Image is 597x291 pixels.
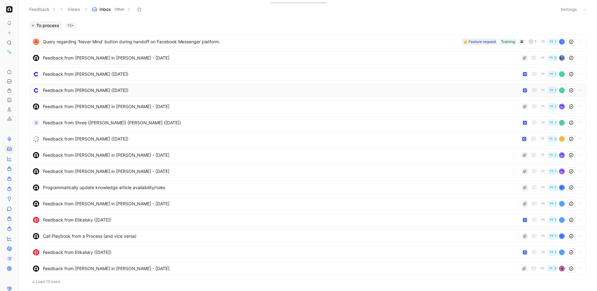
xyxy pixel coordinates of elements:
[30,100,586,113] a: logoFeedback from [PERSON_NAME] in [PERSON_NAME] - [DATE]1avatar
[548,200,558,207] button: 1
[548,249,558,256] button: 1
[560,202,564,206] div: H
[501,39,515,45] div: Training
[43,87,519,94] span: Feedback from [PERSON_NAME] ([DATE])
[30,213,586,227] a: logoFeedback from Etikalsky ([DATE])1H
[26,5,58,14] button: Feedback
[527,38,538,45] button: 1
[548,168,558,175] button: 1
[535,40,537,44] span: 1
[33,249,39,255] img: logo
[5,5,14,14] button: Ada
[548,184,558,191] button: 1
[43,168,519,175] span: Feedback from [PERSON_NAME] in [PERSON_NAME] - [DATE]
[33,201,39,207] img: logo
[560,185,564,190] div: J
[43,135,519,143] span: Feedback from [PERSON_NAME] ([DATE])
[560,218,564,222] div: H
[33,168,39,174] img: logo
[89,5,134,14] button: InboxOther
[548,119,558,126] button: 1
[560,169,564,174] img: avatar
[33,120,39,126] div: S
[65,22,76,29] div: 15+
[30,278,586,285] button: Load 15 more
[30,116,586,130] a: SFeedback from Shree ([PERSON_NAME]) [PERSON_NAME] ([DATE])1avatar
[33,71,39,77] img: logo
[547,136,558,142] button: 3
[43,232,519,240] span: Call Playbook from a Process (and vice versa)
[560,72,564,76] img: avatar
[555,105,557,108] span: 1
[560,153,564,157] img: avatar
[43,200,519,208] span: Feedback from [PERSON_NAME] in [PERSON_NAME] - [DATE]
[33,184,39,191] img: logo
[43,265,519,272] span: Feedback from [PERSON_NAME] in [PERSON_NAME] - [DATE]
[560,40,564,44] div: R
[555,186,557,189] span: 1
[33,152,39,158] img: logo
[43,249,519,256] span: Feedback from Etikalsky ([DATE])
[30,246,586,259] a: logoFeedback from Etikalsky ([DATE])1H
[30,165,586,178] a: logoFeedback from [PERSON_NAME] in [PERSON_NAME] - [DATE]1avatar
[30,35,586,49] a: logoQuery regarding 'Never Mind' button during handoff on Facebook Messenger platform.Training☝️ ...
[33,39,39,45] img: logo
[43,216,519,224] span: Feedback from Etikalsky ([DATE])
[36,22,59,29] span: To process
[555,40,557,44] span: 1
[30,262,586,275] a: logoFeedback from [PERSON_NAME] in [PERSON_NAME] - [DATE]3avatar
[99,6,111,12] span: Inbox
[555,121,557,125] span: 1
[30,229,586,243] a: logoCall Playbook from a Process (and vice versa)1J
[548,71,558,78] button: 1
[43,70,519,78] span: Feedback from [PERSON_NAME] ([DATE])
[548,103,558,110] button: 1
[554,56,557,60] span: 5
[555,250,557,254] span: 1
[548,87,558,94] button: 1
[560,56,564,60] img: avatar
[43,184,519,191] span: Programmatically update knowledge article availability/rules
[463,39,496,45] div: ☝️ Feature request
[29,21,62,30] button: To process
[43,38,459,45] span: Query regarding 'Never Mind' button during handoff on Facebook Messenger platform.
[43,151,519,159] span: Feedback from [PERSON_NAME] in [PERSON_NAME] - [DATE]
[115,6,125,12] span: Other
[33,103,39,110] img: logo
[554,267,557,270] span: 3
[560,88,564,93] img: avatar
[554,153,557,157] span: 2
[43,54,519,62] span: Feedback from [PERSON_NAME] in [PERSON_NAME] - [DATE]
[548,233,558,240] button: 1
[33,233,39,239] img: logo
[548,217,558,223] button: 1
[30,197,586,211] a: logoFeedback from [PERSON_NAME] in [PERSON_NAME] - [DATE]1H
[560,121,564,125] img: avatar
[560,104,564,109] img: avatar
[26,21,589,289] div: To process15+Load 15 more
[43,119,519,126] span: Feedback from Shree ([PERSON_NAME]) [PERSON_NAME] ([DATE])
[547,265,558,272] button: 3
[30,148,586,162] a: logoFeedback from [PERSON_NAME] in [PERSON_NAME] - [DATE]2avatar
[30,83,586,97] a: logoFeedback from [PERSON_NAME] ([DATE])1avatar
[554,137,557,141] span: 3
[43,103,519,110] span: Feedback from [PERSON_NAME] in [PERSON_NAME] - [DATE]
[555,88,557,92] span: 1
[30,67,586,81] a: logoFeedback from [PERSON_NAME] ([DATE])1avatar
[560,250,564,255] div: H
[30,181,586,194] a: logoProgrammatically update knowledge article availability/rules1J
[555,169,557,173] span: 1
[558,5,580,14] button: Settings
[555,218,557,222] span: 1
[33,136,39,142] img: logo
[560,234,564,238] div: J
[548,152,558,159] button: 2
[65,5,83,14] button: Views
[33,217,39,223] img: logo
[560,266,564,271] img: avatar
[30,132,586,146] a: logoFeedback from [PERSON_NAME] ([DATE])3E
[548,55,558,61] button: 5
[30,51,586,65] a: logoFeedback from [PERSON_NAME] in [PERSON_NAME] - [DATE]5avatar
[33,87,39,93] img: logo
[548,38,558,45] button: 1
